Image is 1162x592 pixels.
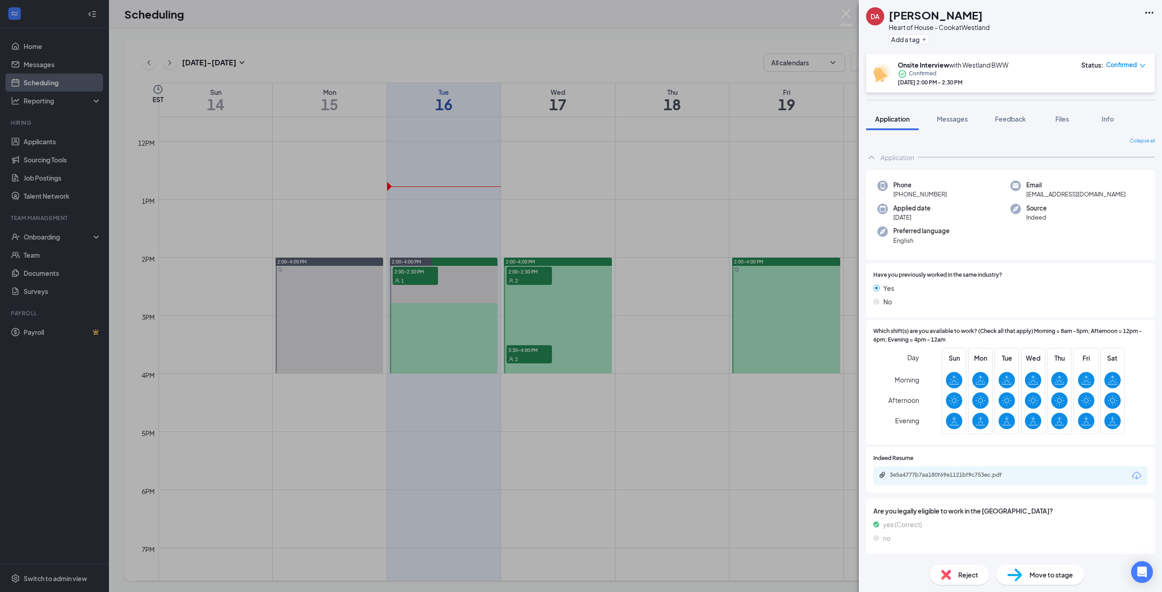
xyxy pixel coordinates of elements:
[871,12,880,21] div: DA
[1130,137,1155,145] span: Collapse all
[893,213,931,222] span: [DATE]
[866,152,877,163] svg: ChevronUp
[1029,570,1073,580] span: Move to stage
[881,153,914,162] div: Application
[1106,60,1137,69] span: Confirmed
[898,61,949,69] b: Onsite Interview
[1102,115,1114,123] span: Info
[873,454,913,463] span: Indeed Resume
[883,283,894,293] span: Yes
[893,226,950,235] span: Preferred language
[1144,7,1155,18] svg: Ellipses
[883,519,922,529] span: yes (Correct)
[958,570,978,580] span: Reject
[1026,213,1047,222] span: Indeed
[895,412,919,429] span: Evening
[921,37,927,42] svg: Plus
[1104,353,1121,363] span: Sat
[1078,353,1094,363] span: Fri
[898,60,1009,69] div: with Westland BWW
[907,352,919,362] span: Day
[999,353,1015,363] span: Tue
[946,353,962,363] span: Sun
[995,115,1026,123] span: Feedback
[1131,561,1153,583] div: Open Intercom Messenger
[889,7,983,23] h1: [PERSON_NAME]
[883,297,892,307] span: No
[873,327,1147,344] span: Which shift(s) are you available to work? (Check all that apply) Morning = 8am -5pm; Afternoon = ...
[879,471,1026,480] a: Paperclip3e5a4777b7aa180f69e1121bf9c753ec.pdf
[893,236,950,245] span: English
[873,506,1147,516] span: Are you legally eligible to work in the [GEOGRAPHIC_DATA]?
[1026,204,1047,213] span: Source
[883,533,891,543] span: no
[893,190,947,199] span: [PHONE_NUMBER]
[1139,63,1146,69] span: down
[1051,353,1068,363] span: Thu
[889,34,929,44] button: PlusAdd a tag
[1081,60,1103,69] div: Status :
[893,181,947,190] span: Phone
[873,271,1002,279] span: Have you previously worked in the same industry?
[890,471,1017,479] div: 3e5a4777b7aa180f69e1121bf9c753ec.pdf
[1131,470,1142,481] svg: Download
[898,78,1009,86] div: [DATE] 2:00 PM - 2:30 PM
[1026,181,1126,190] span: Email
[875,115,910,123] span: Application
[898,69,907,78] svg: CheckmarkCircle
[972,353,989,363] span: Mon
[1026,190,1126,199] span: [EMAIL_ADDRESS][DOMAIN_NAME]
[895,372,919,388] span: Morning
[909,69,936,78] span: Confirmed
[1025,353,1041,363] span: Wed
[1055,115,1069,123] span: Files
[893,204,931,213] span: Applied date
[937,115,968,123] span: Messages
[879,471,886,479] svg: Paperclip
[888,392,919,408] span: Afternoon
[889,23,990,32] div: Heart of House - Cook at Westland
